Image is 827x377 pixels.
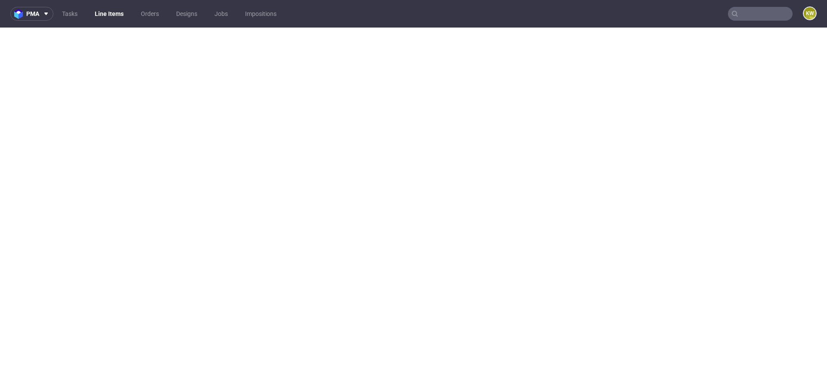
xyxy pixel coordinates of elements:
a: Orders [136,7,164,21]
a: Designs [171,7,202,21]
a: Impositions [240,7,282,21]
img: logo [14,9,26,19]
a: Tasks [57,7,83,21]
a: Line Items [90,7,129,21]
a: Jobs [209,7,233,21]
span: pma [26,11,39,17]
figcaption: KW [804,7,816,19]
button: pma [10,7,53,21]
